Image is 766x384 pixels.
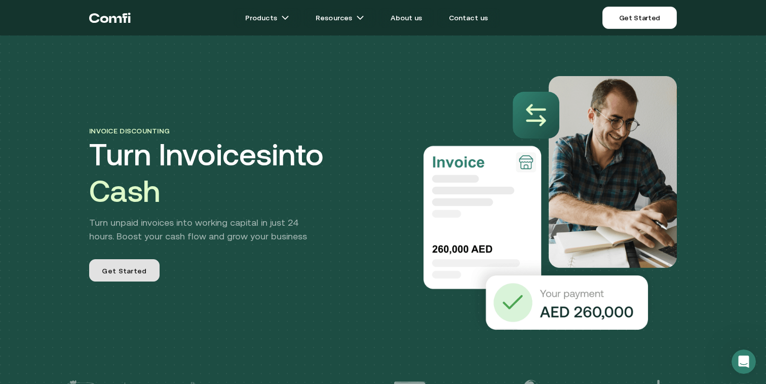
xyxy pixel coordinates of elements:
iframe: Intercom live chat [732,350,756,374]
span: Get Started [102,266,146,278]
a: Resourcesarrow icons [303,8,376,28]
h1: Turn Invoices into [89,136,383,210]
a: Get Started [602,7,677,29]
a: Get Started [89,259,160,282]
img: Invoice Discounting [424,76,677,330]
a: About us [378,8,434,28]
a: Contact us [437,8,501,28]
a: Return to the top of the Comfi home page [89,3,131,33]
img: arrow icons [281,14,289,22]
img: arrow icons [356,14,364,22]
p: Turn unpaid invoices into working capital in just 24 hours. Boost your cash flow and grow your bu... [89,216,324,243]
span: Invoice discounting [89,127,170,135]
span: Cash [89,173,160,208]
a: Productsarrow icons [233,8,301,28]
